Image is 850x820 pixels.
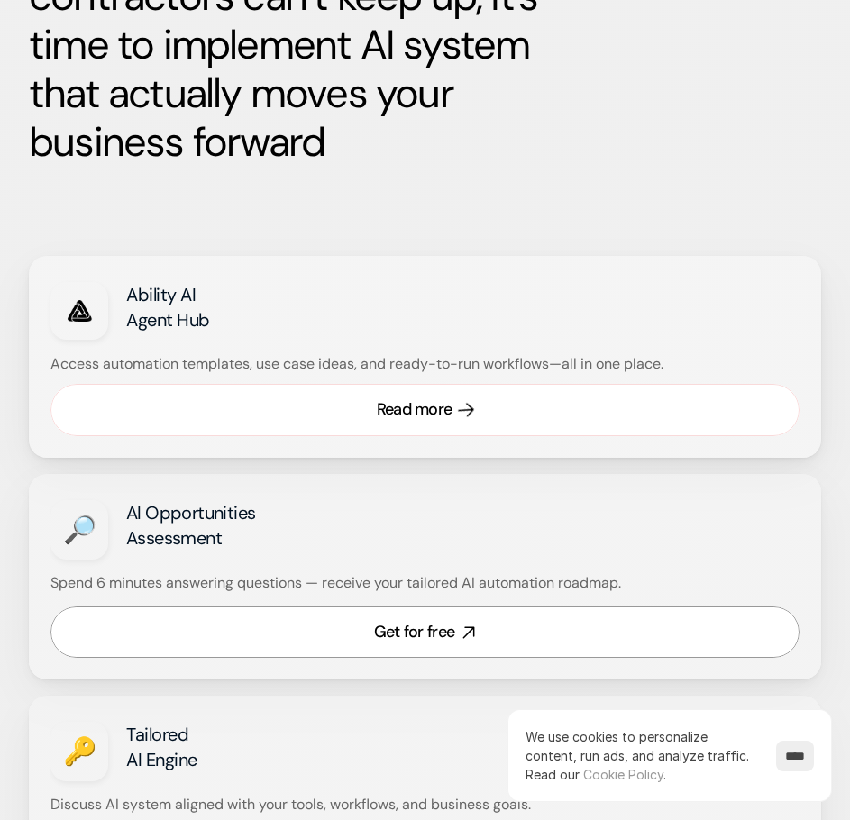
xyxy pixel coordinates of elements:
strong: Ability AI Agent Hub [126,283,210,332]
strong: AI Opportunities Assessment [126,501,255,550]
a: Get for free [50,606,800,658]
p: Access automation templates, use case ideas, and ready-to-run workflows—all in one place. [50,354,792,374]
div: Read more [377,398,452,421]
h3: 🔑 [63,733,96,770]
a: Read more [50,384,800,435]
h3: 🔎 [63,511,96,549]
span: Read our . [526,767,666,782]
p: We use cookies to personalize content, run ads, and analyze traffic. [526,727,758,784]
strong: AI Engine [126,748,197,771]
strong: Spend 6 minutes answering questions — receive your tailored AI automation roadmap. [50,573,621,592]
div: Get for free [374,621,454,643]
strong: Tailored [126,723,188,746]
p: Discuss AI system aligned with your tools, workflows, and business goals. [50,795,670,815]
a: Cookie Policy [583,767,663,782]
